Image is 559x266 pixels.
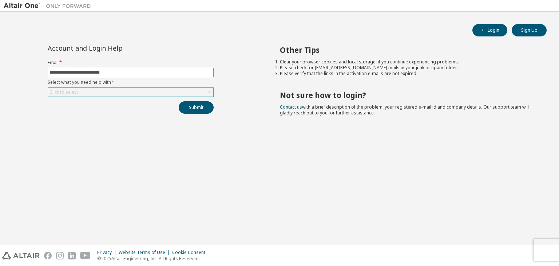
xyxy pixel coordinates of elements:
[179,101,214,114] button: Submit
[48,45,181,51] div: Account and Login Help
[56,252,64,259] img: instagram.svg
[48,88,213,97] div: Click to select
[68,252,76,259] img: linkedin.svg
[97,255,210,262] p: © 2025 Altair Engineering, Inc. All Rights Reserved.
[119,250,172,255] div: Website Terms of Use
[44,252,52,259] img: facebook.svg
[97,250,119,255] div: Privacy
[280,71,534,77] li: Please verify that the links in the activation e-mails are not expired.
[48,79,214,85] label: Select what you need help with
[172,250,210,255] div: Cookie Consent
[512,24,547,36] button: Sign Up
[280,65,534,71] li: Please check for [EMAIL_ADDRESS][DOMAIN_NAME] mails in your junk or spam folder.
[4,2,95,9] img: Altair One
[280,45,534,55] h2: Other Tips
[280,104,302,110] a: Contact us
[280,104,529,116] span: with a brief description of the problem, your registered e-mail id and company details. Our suppo...
[472,24,507,36] button: Login
[48,60,214,66] label: Email
[80,252,91,259] img: youtube.svg
[2,252,40,259] img: altair_logo.svg
[280,59,534,65] li: Clear your browser cookies and local storage, if you continue experiencing problems.
[280,90,534,100] h2: Not sure how to login?
[49,89,78,95] div: Click to select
